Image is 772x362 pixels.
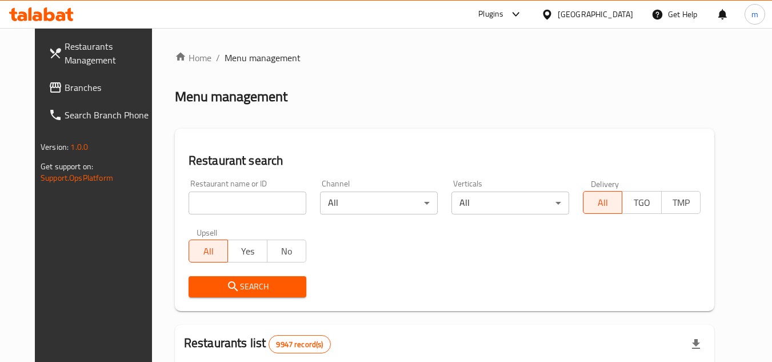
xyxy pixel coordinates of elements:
a: Search Branch Phone [39,101,164,129]
span: Menu management [225,51,301,65]
a: Restaurants Management [39,33,164,74]
span: All [588,194,618,211]
span: Get support on: [41,159,93,174]
span: 1.0.0 [70,140,88,154]
h2: Restaurant search [189,152,701,169]
div: Plugins [478,7,503,21]
a: Branches [39,74,164,101]
nav: breadcrumb [175,51,714,65]
span: Yes [233,243,262,260]
button: All [583,191,622,214]
button: TGO [622,191,661,214]
button: Yes [227,240,267,262]
div: Total records count [269,335,330,353]
button: TMP [661,191,701,214]
span: Version: [41,140,69,154]
a: Support.OpsPlatform [41,170,113,185]
label: Upsell [197,228,218,236]
input: Search for restaurant name or ID.. [189,192,306,214]
span: m [751,8,758,21]
button: No [267,240,306,262]
span: Branches [65,81,155,94]
div: All [320,192,438,214]
div: Export file [682,331,710,358]
li: / [216,51,220,65]
h2: Menu management [175,87,287,106]
h2: Restaurants list [184,335,331,353]
span: All [194,243,223,260]
div: All [451,192,569,214]
span: Search [198,280,297,294]
span: Restaurants Management [65,39,155,67]
label: Delivery [591,180,619,188]
a: Home [175,51,211,65]
span: TGO [627,194,657,211]
div: [GEOGRAPHIC_DATA] [558,8,633,21]
button: Search [189,276,306,297]
button: All [189,240,228,262]
span: Search Branch Phone [65,108,155,122]
span: 9947 record(s) [269,339,330,350]
span: No [272,243,302,260]
span: TMP [666,194,696,211]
